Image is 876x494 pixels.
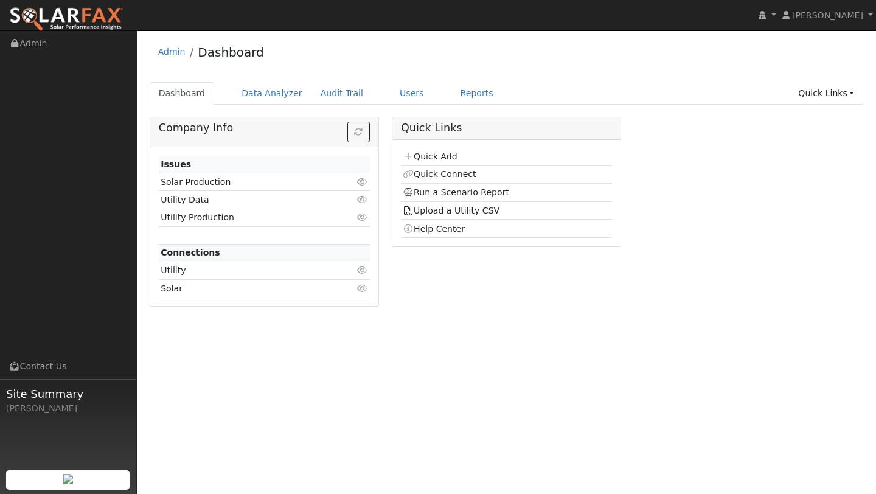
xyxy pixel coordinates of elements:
span: Site Summary [6,386,130,402]
img: retrieve [63,474,73,484]
i: Click to view [357,213,368,221]
a: Dashboard [198,45,264,60]
h5: Quick Links [401,122,612,134]
span: [PERSON_NAME] [792,10,863,20]
i: Click to view [357,195,368,204]
a: Run a Scenario Report [403,187,509,197]
strong: Connections [161,248,220,257]
td: Solar Production [159,173,336,191]
a: Quick Connect [403,169,476,179]
i: Click to view [357,178,368,186]
a: Dashboard [150,82,215,105]
td: Utility [159,262,336,279]
i: Click to view [357,284,368,293]
a: Help Center [403,224,465,234]
a: Quick Links [789,82,863,105]
td: Utility Data [159,191,336,209]
td: Solar [159,280,336,297]
img: SolarFax [9,7,123,32]
strong: Issues [161,159,191,169]
h5: Company Info [159,122,370,134]
a: Data Analyzer [232,82,311,105]
div: [PERSON_NAME] [6,402,130,415]
a: Admin [158,47,186,57]
a: Audit Trail [311,82,372,105]
i: Click to view [357,266,368,274]
td: Utility Production [159,209,336,226]
a: Reports [451,82,502,105]
a: Upload a Utility CSV [403,206,499,215]
a: Quick Add [403,151,457,161]
a: Users [391,82,433,105]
